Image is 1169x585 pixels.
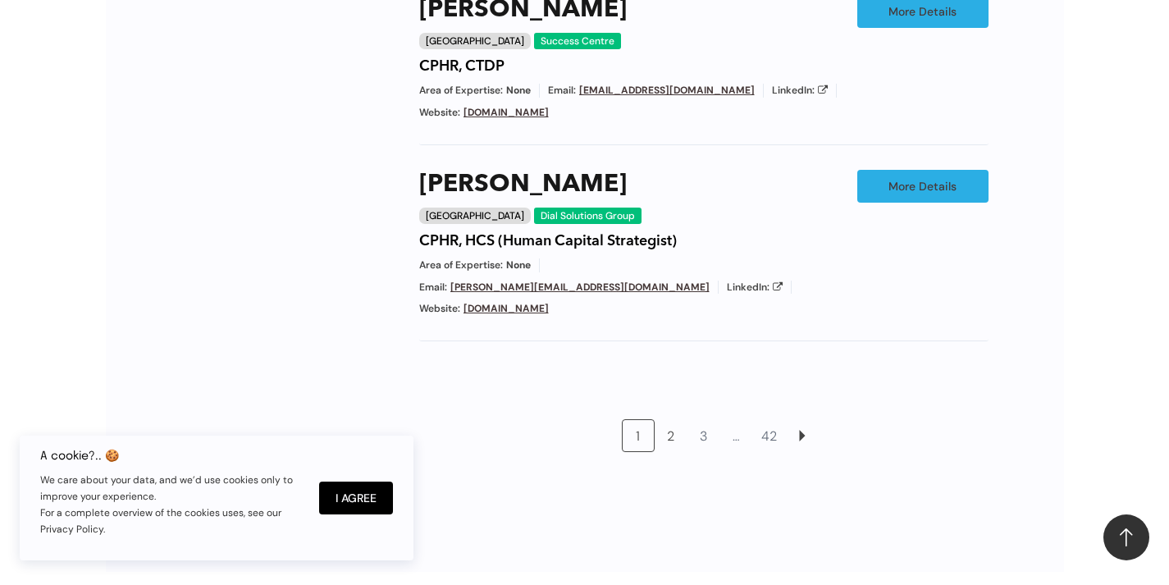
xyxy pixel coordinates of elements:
span: Website: [419,106,460,120]
button: I Agree [319,482,393,514]
div: Success Centre [534,33,621,49]
a: 3 [688,420,719,451]
a: 42 [754,420,785,451]
a: [EMAIL_ADDRESS][DOMAIN_NAME] [579,84,755,97]
a: [DOMAIN_NAME] [463,106,549,119]
a: 2 [655,420,687,451]
span: Area of Expertise: [419,84,503,98]
span: Area of Expertise: [419,258,503,272]
h4: CPHR, CTDP [419,57,505,75]
a: … [721,420,752,451]
span: LinkedIn: [772,84,815,98]
div: [GEOGRAPHIC_DATA] [419,33,531,49]
div: Dial Solutions Group [534,208,642,224]
h4: CPHR, HCS (Human Capital Strategist) [419,232,677,250]
a: [PERSON_NAME] [419,170,627,199]
p: We care about your data, and we’d use cookies only to improve your experience. For a complete ove... [40,472,303,537]
a: 1 [623,420,654,451]
span: Email: [419,281,447,295]
span: Website: [419,302,460,316]
a: More Details [857,170,989,203]
span: None [506,258,531,272]
span: Email: [548,84,576,98]
div: [GEOGRAPHIC_DATA] [419,208,531,224]
a: [DOMAIN_NAME] [463,302,549,315]
h6: A cookie?.. 🍪 [40,449,303,462]
span: None [506,84,531,98]
span: LinkedIn: [727,281,769,295]
a: [PERSON_NAME][EMAIL_ADDRESS][DOMAIN_NAME] [450,281,710,294]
